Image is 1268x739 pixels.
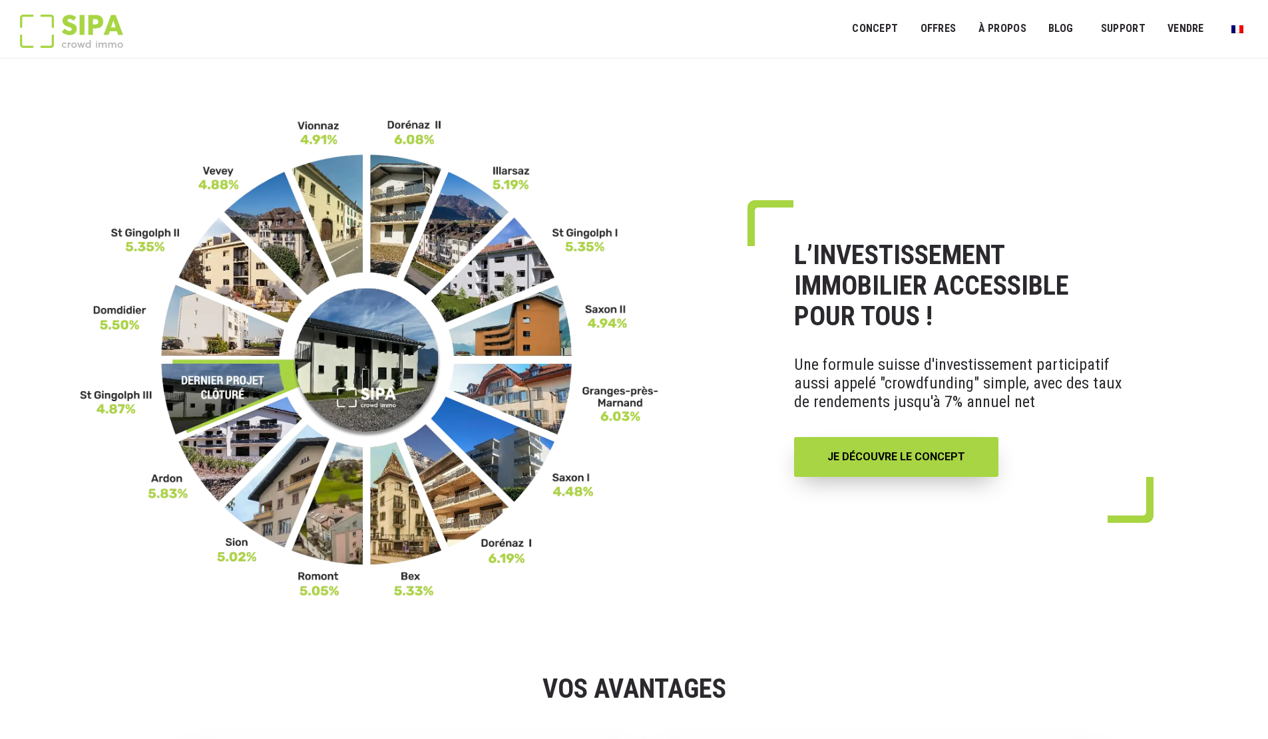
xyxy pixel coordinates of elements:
[1092,14,1154,44] a: SUPPORT
[794,437,998,477] a: JE DÉCOUVRE LE CONCEPT
[911,14,964,44] a: OFFRES
[794,345,1124,421] p: Une formule suisse d'investissement participatif aussi appelé "crowdfunding" simple, avec des tau...
[794,240,1124,332] h1: L’INVESTISSEMENT IMMOBILIER ACCESSIBLE POUR TOUS !
[80,118,659,598] img: FR-_3__11zon
[969,14,1035,44] a: À PROPOS
[542,673,726,704] strong: VOS AVANTAGES
[843,14,907,44] a: Concept
[1231,25,1243,33] img: Français
[1040,14,1082,44] a: Blog
[1223,16,1252,41] a: Passer à
[1159,14,1213,44] a: VENDRE
[852,12,1248,45] nav: Menu principal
